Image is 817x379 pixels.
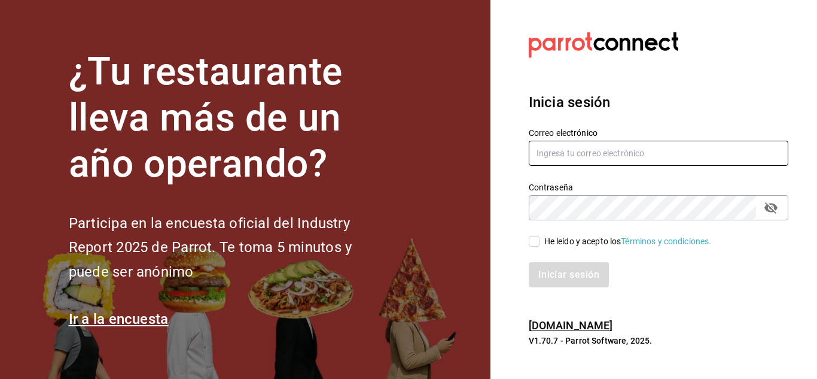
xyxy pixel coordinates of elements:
[761,198,781,218] button: passwordField
[69,49,392,187] h1: ¿Tu restaurante lleva más de un año operando?
[529,335,788,347] p: V1.70.7 - Parrot Software, 2025.
[544,235,712,248] div: He leído y acepto los
[529,183,788,192] label: Contraseña
[69,211,392,284] h2: Participa en la encuesta oficial del Industry Report 2025 de Parrot. Te toma 5 minutos y puede se...
[69,311,169,328] a: Ir a la encuesta
[529,92,788,113] h3: Inicia sesión
[529,319,613,332] a: [DOMAIN_NAME]
[529,129,788,137] label: Correo electrónico
[529,141,788,166] input: Ingresa tu correo electrónico
[621,237,711,246] a: Términos y condiciones.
